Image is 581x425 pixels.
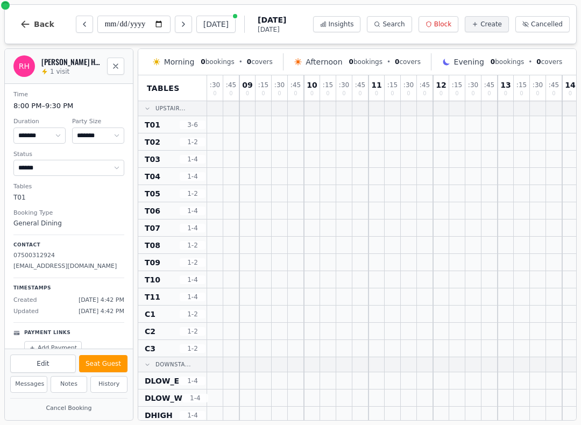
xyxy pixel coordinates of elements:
[528,58,532,66] span: •
[549,82,559,88] span: : 45
[313,16,361,32] button: Insights
[145,292,160,302] span: T11
[536,91,539,96] span: 0
[13,242,124,249] p: Contact
[339,82,349,88] span: : 30
[294,91,297,96] span: 0
[440,91,443,96] span: 0
[261,91,265,96] span: 0
[307,81,317,89] span: 10
[13,150,124,159] dt: Status
[180,155,206,164] span: 1 - 4
[180,241,206,250] span: 1 - 2
[391,91,394,96] span: 0
[258,15,286,25] span: [DATE]
[310,91,314,96] span: 0
[13,307,39,316] span: Updated
[504,91,507,96] span: 0
[145,410,173,421] span: DHIGH
[180,224,206,232] span: 1 - 4
[13,285,124,292] p: Timestamps
[145,154,160,165] span: T03
[10,376,47,393] button: Messages
[24,341,82,356] button: Add Payment
[349,58,353,66] span: 0
[500,81,511,89] span: 13
[155,104,186,112] span: Upstair...
[484,82,494,88] span: : 45
[487,91,491,96] span: 0
[79,307,124,316] span: [DATE] 4:42 PM
[274,82,285,88] span: : 30
[536,58,541,66] span: 0
[180,327,206,336] span: 1 - 2
[565,81,575,89] span: 14
[11,11,63,37] button: Back
[569,91,572,96] span: 0
[13,182,124,192] dt: Tables
[407,91,410,96] span: 0
[13,209,124,218] dt: Booking Type
[180,275,206,284] span: 1 - 4
[349,58,382,66] span: bookings
[355,82,365,88] span: : 45
[239,58,243,66] span: •
[491,58,524,66] span: bookings
[13,117,66,126] dt: Duration
[358,91,362,96] span: 0
[531,20,563,29] span: Cancelled
[201,58,205,66] span: 0
[229,91,232,96] span: 0
[13,296,37,305] span: Created
[196,16,236,33] button: [DATE]
[145,171,160,182] span: T04
[145,119,160,130] span: T01
[76,16,93,33] button: Previous day
[10,355,76,373] button: Edit
[520,91,523,96] span: 0
[145,188,160,199] span: T05
[329,20,354,29] span: Insights
[13,251,124,260] p: 07500312924
[213,91,216,96] span: 0
[247,58,273,66] span: covers
[145,223,160,233] span: T07
[434,20,451,29] span: Block
[145,137,160,147] span: T02
[452,82,462,88] span: : 15
[395,58,421,66] span: covers
[419,16,458,32] button: Block
[306,56,342,67] span: Afternoon
[182,394,208,402] span: 1 - 4
[175,16,192,33] button: Next day
[242,81,252,89] span: 09
[455,91,458,96] span: 0
[226,82,236,88] span: : 45
[10,402,127,415] button: Cancel Booking
[290,82,301,88] span: : 45
[180,121,206,129] span: 3 - 6
[147,83,180,94] span: Tables
[180,293,206,301] span: 1 - 4
[533,82,543,88] span: : 30
[387,82,398,88] span: : 15
[13,218,124,228] dd: General Dining
[367,16,412,32] button: Search
[258,82,268,88] span: : 15
[420,82,430,88] span: : 45
[41,56,101,67] h2: [PERSON_NAME] Howatson
[491,58,495,66] span: 0
[180,172,206,181] span: 1 - 4
[13,193,124,202] dd: T01
[371,81,381,89] span: 11
[145,274,160,285] span: T10
[51,376,88,393] button: Notes
[180,138,206,146] span: 1 - 2
[13,55,35,77] div: RH
[145,240,160,251] span: T08
[180,344,206,353] span: 1 - 2
[258,25,286,34] span: [DATE]
[24,329,70,337] p: Payment Links
[326,91,329,96] span: 0
[465,16,509,32] button: Create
